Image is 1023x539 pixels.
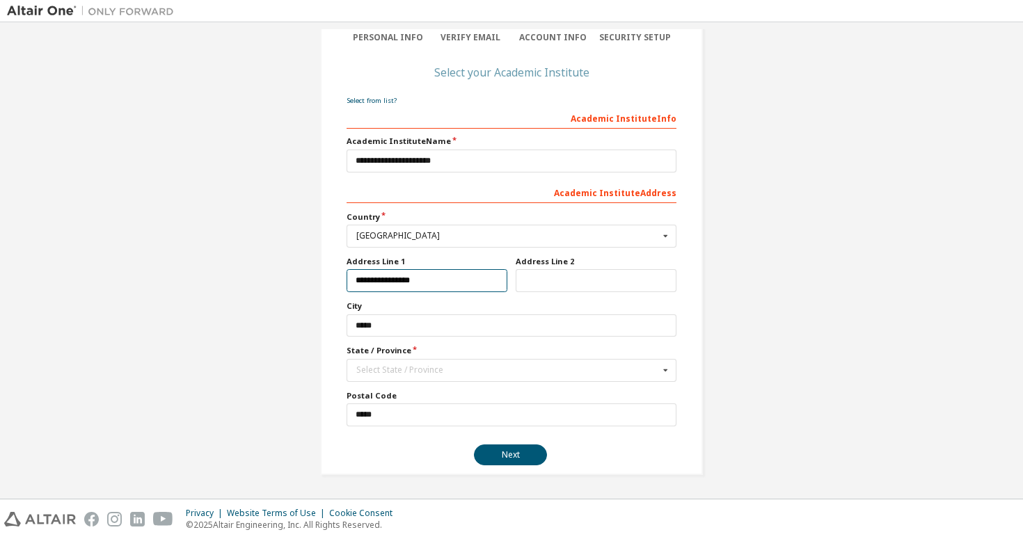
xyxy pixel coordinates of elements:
div: Website Terms of Use [227,508,329,519]
div: [GEOGRAPHIC_DATA] [356,232,659,240]
div: Security Setup [594,32,677,43]
img: instagram.svg [107,512,122,526]
img: facebook.svg [84,512,99,526]
p: © 2025 Altair Engineering, Inc. All Rights Reserved. [186,519,401,531]
label: Address Line 1 [347,256,507,267]
div: Select State / Province [356,366,659,374]
label: Academic Institute Name [347,136,676,147]
label: City [347,300,676,312]
label: Country [347,211,676,223]
div: Academic Institute Info [347,106,676,129]
img: youtube.svg [153,512,173,526]
img: Altair One [7,4,181,18]
a: Select from list? [347,96,397,105]
img: linkedin.svg [130,512,145,526]
div: Select your Academic Institute [434,68,589,77]
label: State / Province [347,345,676,356]
div: Privacy [186,508,227,519]
button: Next [474,444,547,465]
label: Postal Code [347,390,676,401]
div: Account Info [511,32,594,43]
div: Personal Info [347,32,429,43]
label: Address Line 2 [516,256,676,267]
img: altair_logo.svg [4,512,76,526]
div: Cookie Consent [329,508,401,519]
div: Academic Institute Address [347,181,676,203]
div: Verify Email [429,32,512,43]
